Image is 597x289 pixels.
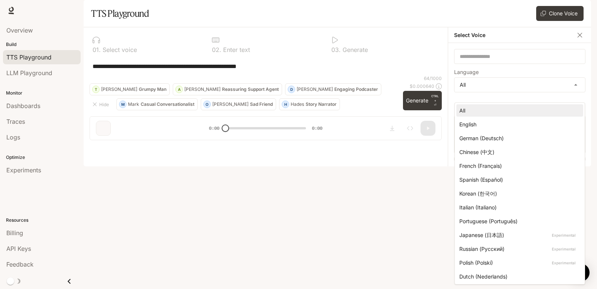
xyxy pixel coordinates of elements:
[550,246,577,252] p: Experimental
[459,107,577,114] div: All
[459,245,577,253] div: Russian (Русский)
[459,203,577,211] div: Italian (Italiano)
[459,134,577,142] div: German (Deutsch)
[459,190,577,197] div: Korean (한국어)
[459,162,577,170] div: French (Français)
[459,273,577,280] div: Dutch (Nederlands)
[550,259,577,266] p: Experimental
[459,259,577,267] div: Polish (Polski)
[459,120,577,128] div: English
[459,217,577,225] div: Portuguese (Português)
[459,148,577,156] div: Chinese (中文)
[459,231,577,239] div: Japanese (日本語)
[459,176,577,184] div: Spanish (Español)
[550,232,577,239] p: Experimental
